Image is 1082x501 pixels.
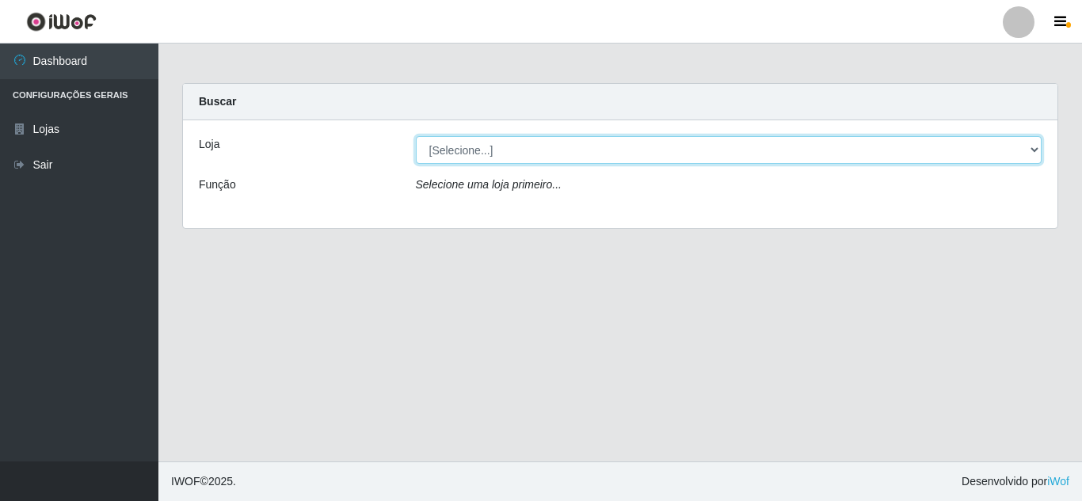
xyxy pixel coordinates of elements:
[199,95,236,108] strong: Buscar
[171,475,200,488] span: IWOF
[962,473,1069,490] span: Desenvolvido por
[416,178,562,191] i: Selecione uma loja primeiro...
[26,12,97,32] img: CoreUI Logo
[199,136,219,153] label: Loja
[199,176,236,193] label: Função
[171,473,236,490] span: © 2025 .
[1047,475,1069,488] a: iWof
